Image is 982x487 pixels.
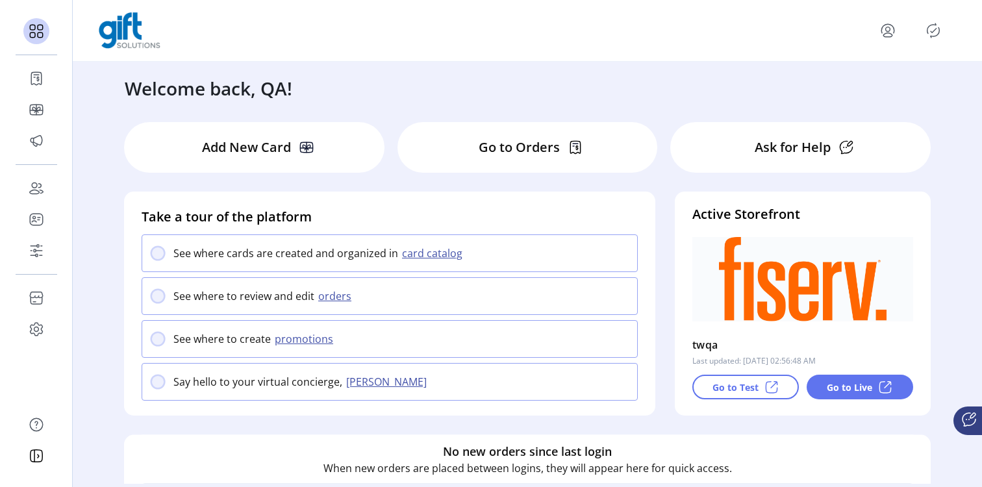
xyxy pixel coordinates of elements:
p: Add New Card [202,138,291,157]
p: Ask for Help [755,138,831,157]
p: When new orders are placed between logins, they will appear here for quick access. [323,460,732,476]
button: orders [314,288,359,304]
h3: Welcome back, QA! [125,75,292,102]
button: [PERSON_NAME] [342,374,434,390]
h4: Take a tour of the platform [142,207,638,227]
h4: Active Storefront [692,205,913,224]
button: promotions [271,331,341,347]
img: logo [99,12,160,49]
p: See where to create [173,331,271,347]
button: card catalog [398,245,470,261]
p: See where to review and edit [173,288,314,304]
p: Go to Orders [479,138,560,157]
p: Go to Test [712,381,759,394]
p: Say hello to your virtual concierge, [173,374,342,390]
p: twqa [692,334,718,355]
p: Go to Live [827,381,872,394]
p: Last updated: [DATE] 02:56:48 AM [692,355,816,367]
p: See where cards are created and organized in [173,245,398,261]
h6: No new orders since last login [443,443,612,460]
button: menu [877,20,898,41]
button: Publisher Panel [923,20,944,41]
